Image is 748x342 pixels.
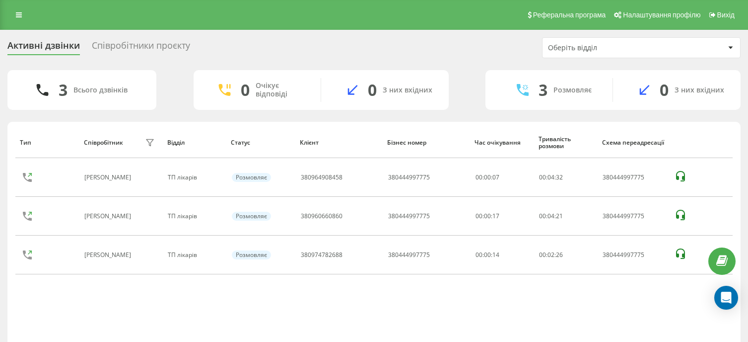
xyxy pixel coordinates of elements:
div: [PERSON_NAME] [84,174,134,181]
span: 02 [547,251,554,259]
div: Тривалість розмови [539,136,593,150]
div: Співробітники проєкту [92,40,190,56]
div: Статус [231,139,290,146]
div: ТП лікарів [168,174,220,181]
div: 380444997775 [388,252,430,258]
div: 380444997775 [388,213,430,220]
div: Схема переадресації [602,139,664,146]
span: Налаштування профілю [623,11,700,19]
span: 04 [547,173,554,181]
span: 32 [556,173,563,181]
div: Очікує відповіді [256,82,306,98]
span: Вихід [717,11,735,19]
div: Тип [20,139,74,146]
div: 0 [660,81,669,99]
span: 00 [539,173,546,181]
div: [PERSON_NAME] [84,213,134,220]
div: 380960660860 [301,213,342,220]
div: 00:00:14 [476,252,528,258]
div: : : [539,174,563,181]
span: Реферальна програма [533,11,606,19]
div: 3 [59,81,68,99]
div: 380964908458 [301,174,342,181]
div: Розмовляє [232,173,271,182]
div: Відділ [167,139,222,146]
div: Оберіть відділ [548,44,667,52]
div: 380444997775 [603,252,663,258]
div: Час очікування [475,139,529,146]
div: 380444997775 [603,213,663,220]
div: 0 [368,81,377,99]
div: Всього дзвінків [73,86,128,94]
div: Співробітник [84,139,123,146]
div: 380444997775 [603,174,663,181]
span: 00 [539,251,546,259]
div: Розмовляє [232,251,271,259]
div: З них вхідних [383,86,432,94]
div: Розмовляє [553,86,592,94]
span: 21 [556,212,563,220]
div: 380444997775 [388,174,430,181]
div: Активні дзвінки [7,40,80,56]
div: : : [539,213,563,220]
div: 00:00:07 [476,174,528,181]
div: 0 [241,81,250,99]
span: 26 [556,251,563,259]
div: Клієнт [300,139,378,146]
div: 380974782688 [301,252,342,258]
div: Розмовляє [232,212,271,221]
span: 00 [539,212,546,220]
div: ТП лікарів [168,252,220,258]
div: Бізнес номер [387,139,465,146]
div: 00:00:17 [476,213,528,220]
div: Open Intercom Messenger [714,286,738,310]
div: З них вхідних [675,86,724,94]
div: [PERSON_NAME] [84,252,134,258]
div: : : [539,252,563,258]
div: ТП лікарів [168,213,220,220]
div: 3 [539,81,547,99]
span: 04 [547,212,554,220]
